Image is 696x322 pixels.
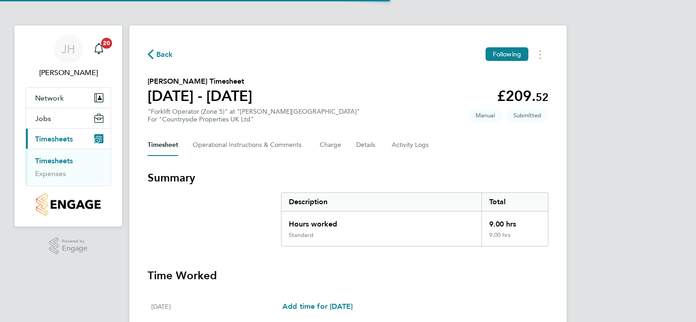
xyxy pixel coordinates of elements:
[532,47,548,61] button: Timesheets Menu
[148,49,173,60] button: Back
[506,108,548,123] span: This timesheet is Submitted.
[320,134,342,156] button: Charge
[26,193,111,216] a: Go to home page
[536,91,548,104] span: 52
[151,301,282,312] div: [DATE]
[36,193,100,216] img: countryside-properties-logo-retina.png
[61,43,75,55] span: JH
[497,87,548,105] app-decimal: £209.
[356,134,377,156] button: Details
[193,134,305,156] button: Operational Instructions & Comments
[281,211,481,231] div: Hours worked
[35,135,73,143] span: Timesheets
[62,245,87,252] span: Engage
[493,50,521,58] span: Following
[26,129,111,149] button: Timesheets
[148,171,548,185] h3: Summary
[35,114,51,123] span: Jobs
[148,76,252,87] h2: [PERSON_NAME] Timesheet
[101,38,112,49] span: 20
[156,49,173,60] span: Back
[35,169,66,178] a: Expenses
[486,47,528,61] button: Following
[15,25,122,226] nav: Main navigation
[35,156,73,165] a: Timesheets
[35,94,64,102] span: Network
[26,88,111,108] button: Network
[26,108,111,128] button: Jobs
[392,134,430,156] button: Activity Logs
[468,108,502,123] span: This timesheet was manually created.
[26,149,111,186] div: Timesheets
[26,67,111,78] span: Jason Hardy
[49,237,88,255] a: Powered byEngage
[289,231,313,239] div: Standard
[282,301,353,312] a: Add time for [DATE]
[148,268,548,283] h3: Time Worked
[281,192,548,247] div: Summary
[481,211,548,231] div: 9.00 hrs
[62,237,87,245] span: Powered by
[148,108,360,123] div: "Forklift Operator (Zone 5)" at "[PERSON_NAME][GEOGRAPHIC_DATA]"
[148,134,178,156] button: Timesheet
[481,193,548,211] div: Total
[281,193,481,211] div: Description
[481,231,548,246] div: 9.00 hrs
[282,302,353,311] span: Add time for [DATE]
[148,116,360,123] div: For "Countryside Properties UK Ltd"
[26,35,111,78] a: JH[PERSON_NAME]
[90,35,108,64] a: 20
[148,87,252,105] h1: [DATE] - [DATE]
